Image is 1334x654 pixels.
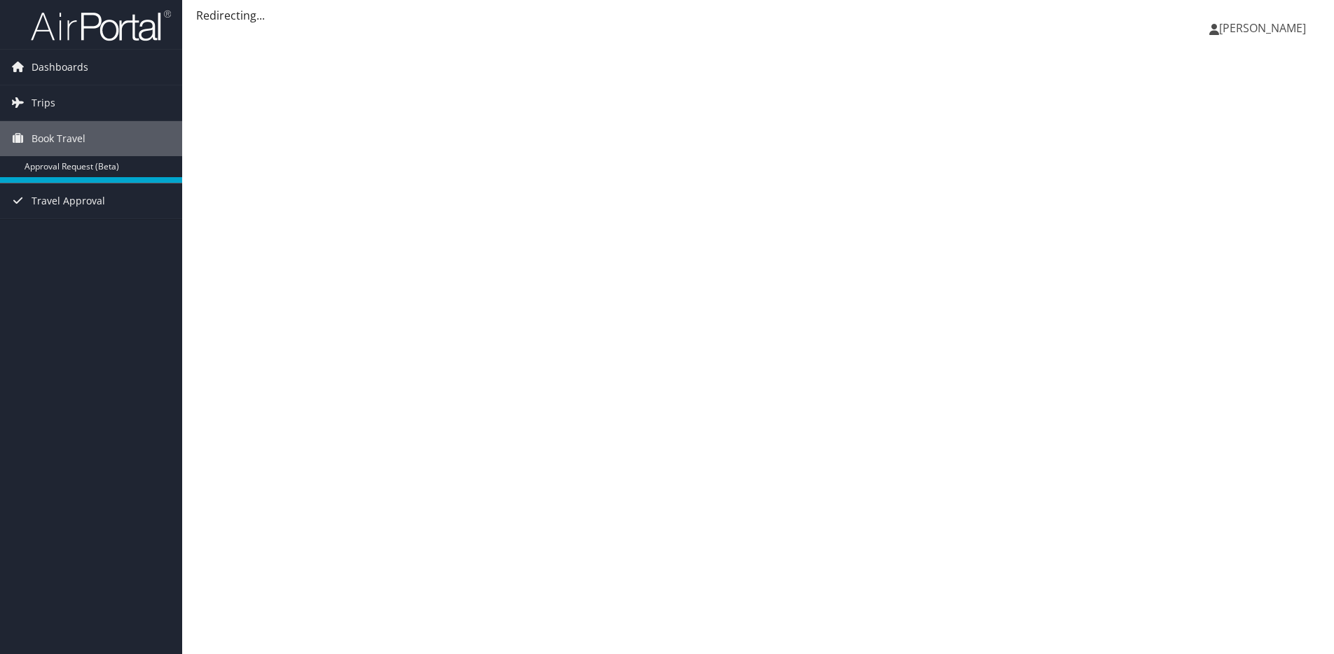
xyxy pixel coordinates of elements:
[32,121,85,156] span: Book Travel
[31,9,171,42] img: airportal-logo.png
[32,183,105,218] span: Travel Approval
[196,7,1320,24] div: Redirecting...
[32,85,55,120] span: Trips
[1209,7,1320,49] a: [PERSON_NAME]
[1219,20,1306,36] span: [PERSON_NAME]
[32,50,88,85] span: Dashboards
